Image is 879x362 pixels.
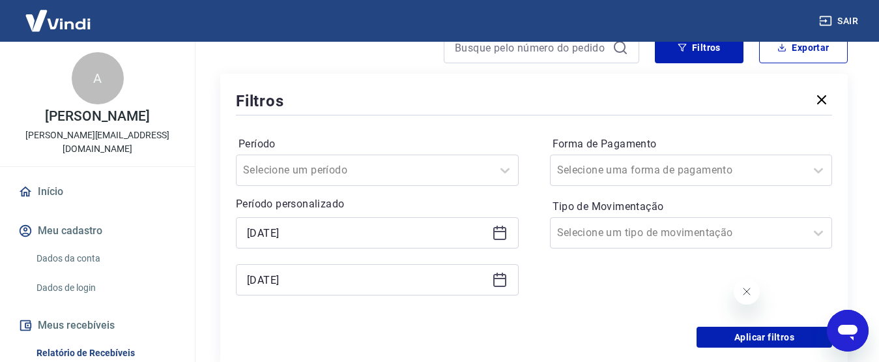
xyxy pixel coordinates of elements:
[734,279,760,305] iframe: Fechar mensagem
[8,9,109,20] span: Olá! Precisa de ajuda?
[16,177,179,206] a: Início
[697,327,832,348] button: Aplicar filtros
[759,32,848,63] button: Exportar
[16,311,179,340] button: Meus recebíveis
[16,217,179,245] button: Meu cadastro
[247,223,487,243] input: Data inicial
[45,110,149,123] p: [PERSON_NAME]
[236,91,284,112] h5: Filtros
[31,275,179,301] a: Dados de login
[655,32,743,63] button: Filtros
[10,128,184,156] p: [PERSON_NAME][EMAIL_ADDRESS][DOMAIN_NAME]
[31,245,179,272] a: Dados da conta
[236,196,519,212] p: Período personalizado
[72,52,124,104] div: A
[455,38,607,57] input: Busque pelo número do pedido
[16,1,100,40] img: Vindi
[816,9,863,33] button: Sair
[238,136,516,152] label: Período
[827,310,869,352] iframe: Botão para abrir a janela de mensagens
[247,270,487,290] input: Data final
[553,136,830,152] label: Forma de Pagamento
[553,199,830,215] label: Tipo de Movimentação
